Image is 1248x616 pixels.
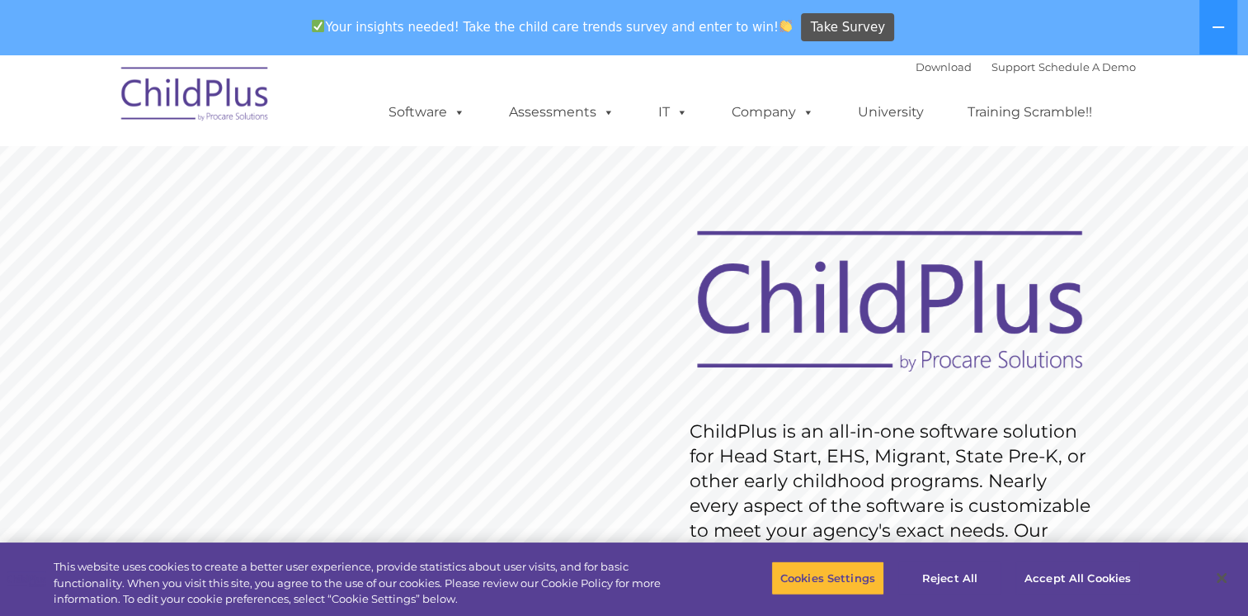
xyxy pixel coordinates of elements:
[1015,561,1140,595] button: Accept All Cookies
[771,561,884,595] button: Cookies Settings
[715,96,831,129] a: Company
[54,559,686,608] div: This website uses cookies to create a better user experience, provide statistics about user visit...
[898,561,1001,595] button: Reject All
[991,60,1035,73] a: Support
[841,96,940,129] a: University
[372,96,482,129] a: Software
[492,96,631,129] a: Assessments
[951,96,1109,129] a: Training Scramble!!
[1038,60,1136,73] a: Schedule A Demo
[305,11,799,43] span: Your insights needed! Take the child care trends survey and enter to win!
[642,96,704,129] a: IT
[811,13,885,42] span: Take Survey
[312,20,324,32] img: ✅
[916,60,972,73] a: Download
[690,419,1099,593] rs-layer: ChildPlus is an all-in-one software solution for Head Start, EHS, Migrant, State Pre-K, or other ...
[916,60,1136,73] font: |
[1203,560,1240,596] button: Close
[779,20,792,32] img: 👏
[801,13,894,42] a: Take Survey
[113,55,278,138] img: ChildPlus by Procare Solutions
